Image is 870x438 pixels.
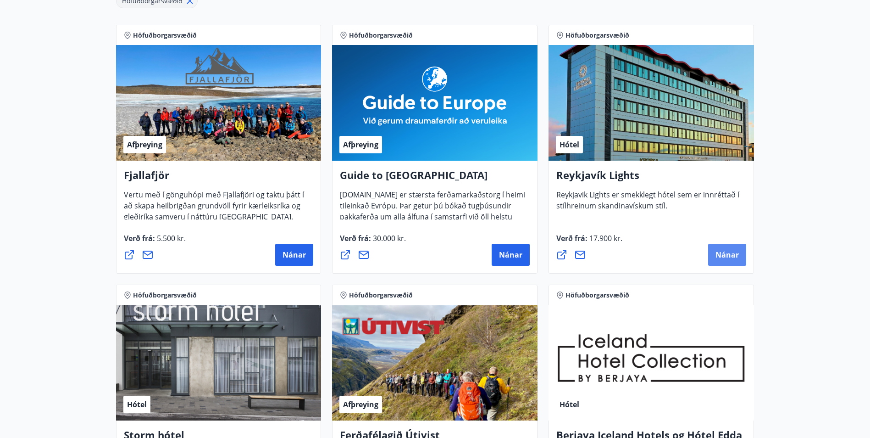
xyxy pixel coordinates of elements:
span: Höfuðborgarsvæðið [133,31,197,40]
span: Hótel [127,399,147,410]
span: 17.900 kr. [587,233,622,243]
span: Verð frá : [556,233,622,251]
button: Nánar [275,244,313,266]
span: Verð frá : [124,233,186,251]
span: Afþreying [343,399,378,410]
span: Vertu með í gönguhópi með Fjallafjöri og taktu þátt í að skapa heilbrigðan grundvöll fyrir kærlei... [124,190,304,229]
span: 5.500 kr. [155,233,186,243]
span: Höfuðborgarsvæðið [349,291,413,300]
button: Nánar [708,244,746,266]
h4: Guide to [GEOGRAPHIC_DATA] [340,168,530,189]
span: Nánar [499,250,522,260]
span: Nánar [715,250,739,260]
span: Nánar [283,250,306,260]
span: Afþreying [343,140,378,150]
span: Afþreying [127,140,162,150]
span: 30.000 kr. [371,233,406,243]
span: Verð frá : [340,233,406,251]
span: Hótel [560,399,579,410]
span: Reykjavik Lights er smekklegt hótel sem er innréttað í stílhreinum skandinavískum stíl. [556,190,739,218]
span: Höfuðborgarsvæðið [565,291,629,300]
button: Nánar [492,244,530,266]
span: Höfuðborgarsvæðið [565,31,629,40]
span: Höfuðborgarsvæðið [349,31,413,40]
span: Höfuðborgarsvæðið [133,291,197,300]
span: Hótel [560,140,579,150]
h4: Reykjavík Lights [556,168,746,189]
h4: Fjallafjör [124,168,314,189]
span: [DOMAIN_NAME] er stærsta ferðamarkaðstorg í heimi tileinkað Evrópu. Þar getur þú bókað tugþúsundi... [340,190,525,251]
